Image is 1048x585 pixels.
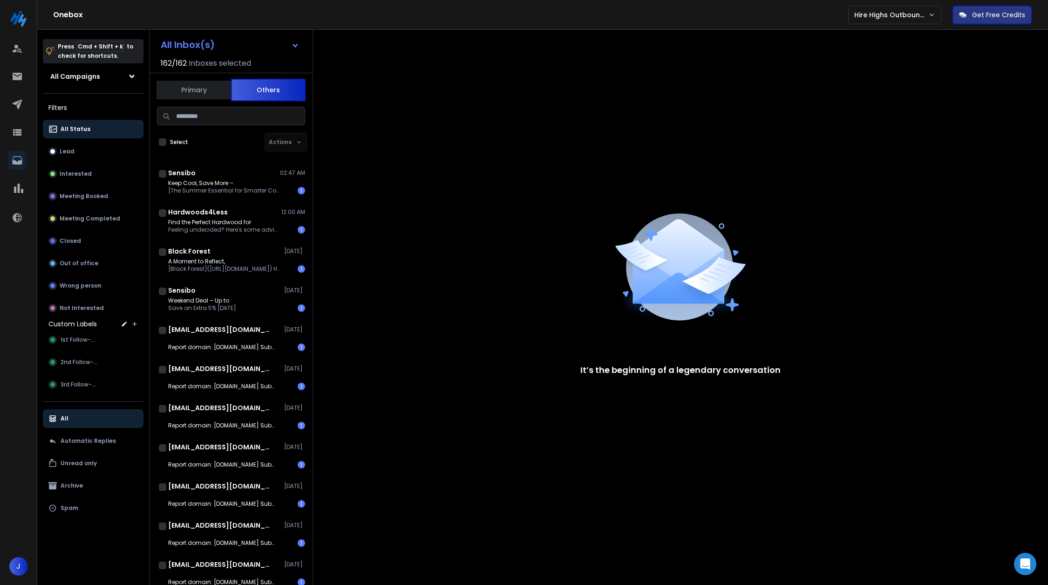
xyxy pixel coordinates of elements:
[168,304,236,312] p: Save an Extra 5% [DATE]
[284,248,305,255] p: [DATE]
[580,364,781,377] p: It’s the beginning of a legendary conversation
[60,148,75,155] p: Lead
[48,319,97,329] h3: Custom Labels
[168,442,271,452] h1: [EMAIL_ADDRESS][DOMAIN_NAME]
[60,237,81,245] p: Closed
[61,381,99,388] span: 3rd Follow-up
[168,364,271,373] h1: [EMAIL_ADDRESS][DOMAIN_NAME]
[9,9,28,28] img: logo
[43,101,143,114] h3: Filters
[298,265,305,273] div: 1
[168,403,271,413] h1: [EMAIL_ADDRESS][DOMAIN_NAME]
[43,375,143,394] button: 3rd Follow-up
[168,344,280,351] p: Report domain: [DOMAIN_NAME] Submitter: [DOMAIN_NAME]
[298,422,305,429] div: 1
[168,297,236,304] p: Weekend Deal – Up to
[298,187,305,194] div: 1
[170,138,188,146] label: Select
[298,539,305,547] div: 1
[76,41,124,52] span: Cmd + Shift + k
[284,522,305,529] p: [DATE]
[168,422,280,429] p: Report domain: [DOMAIN_NAME] Submitter: [DOMAIN_NAME]
[298,304,305,312] div: 1
[168,521,271,530] h1: [EMAIL_ADDRESS][DOMAIN_NAME]
[168,482,271,491] h1: [EMAIL_ADDRESS][DOMAIN_NAME]
[168,383,280,390] p: Report domain: [DOMAIN_NAME] Submitter: [DOMAIN_NAME]
[284,326,305,333] p: [DATE]
[284,365,305,372] p: [DATE]
[61,504,78,512] p: Spam
[298,226,305,234] div: 1
[43,67,143,86] button: All Campaigns
[168,500,280,508] p: Report domain: [DOMAIN_NAME] Submitter: [DOMAIN_NAME]
[168,560,271,569] h1: [EMAIL_ADDRESS][DOMAIN_NAME]
[61,358,101,366] span: 2nd Follow-up
[50,72,100,81] h1: All Campaigns
[284,404,305,412] p: [DATE]
[168,168,196,178] h1: Sensibo
[61,482,83,489] p: Archive
[153,35,307,54] button: All Inbox(s)
[168,187,280,194] p: [The Summer Essential for Smarter Cooling]([URL][DOMAIN_NAME])
[168,265,280,273] p: [Black Forest]([URL][DOMAIN_NAME]) Hey ,
[972,10,1025,20] p: Get Free Credits
[168,325,271,334] h1: [EMAIL_ADDRESS][DOMAIN_NAME]
[61,460,97,467] p: Unread only
[60,170,92,178] p: Interested
[168,247,211,256] h1: Black Forest
[298,500,305,508] div: 1
[43,165,143,183] button: Interested
[43,254,143,273] button: Out of office
[61,415,68,422] p: All
[43,454,143,473] button: Unread only
[168,258,280,265] p: A Moment to Reflect,
[9,557,28,576] button: J
[854,10,928,20] p: Hire Highs Outbound Engine
[43,432,143,450] button: Automatic Replies
[43,187,143,206] button: Meeting Booked
[284,561,305,568] p: [DATE]
[161,58,187,69] span: 162 / 162
[168,286,196,295] h1: Sensibo
[43,330,143,349] button: 1st Follow-up
[168,179,280,187] p: Keep Cool, Save More –
[168,207,228,217] h1: Hardwoods4Less
[298,461,305,468] div: 1
[168,461,280,468] p: Report domain: [DOMAIN_NAME] Submitter: [DOMAIN_NAME]
[43,120,143,138] button: All Status
[168,226,280,234] p: Feeling undecided? Here's some advice...
[43,476,143,495] button: Archive
[61,437,116,445] p: Automatic Replies
[953,6,1032,24] button: Get Free Credits
[60,282,102,289] p: Wrong person
[43,232,143,250] button: Closed
[161,40,215,49] h1: All Inbox(s)
[281,208,305,216] p: 12:00 AM
[58,42,133,61] p: Press to check for shortcuts.
[43,276,143,295] button: Wrong person
[43,299,143,317] button: Not Interested
[43,499,143,517] button: Spam
[298,383,305,390] div: 1
[53,9,848,21] h1: Onebox
[284,287,305,294] p: [DATE]
[60,304,104,312] p: Not Interested
[168,539,280,547] p: Report domain: [DOMAIN_NAME] Submitter: [DOMAIN_NAME]
[61,125,90,133] p: All Status
[60,260,98,267] p: Out of office
[168,219,280,226] p: Find the Perfect Hardwood for
[189,58,251,69] h3: Inboxes selected
[43,209,143,228] button: Meeting Completed
[60,215,120,222] p: Meeting Completed
[43,142,143,161] button: Lead
[43,409,143,428] button: All
[284,443,305,451] p: [DATE]
[280,169,305,177] p: 02:47 AM
[231,79,306,101] button: Others
[1014,553,1036,575] div: Open Intercom Messenger
[61,336,98,344] span: 1st Follow-up
[157,80,231,100] button: Primary
[60,193,108,200] p: Meeting Booked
